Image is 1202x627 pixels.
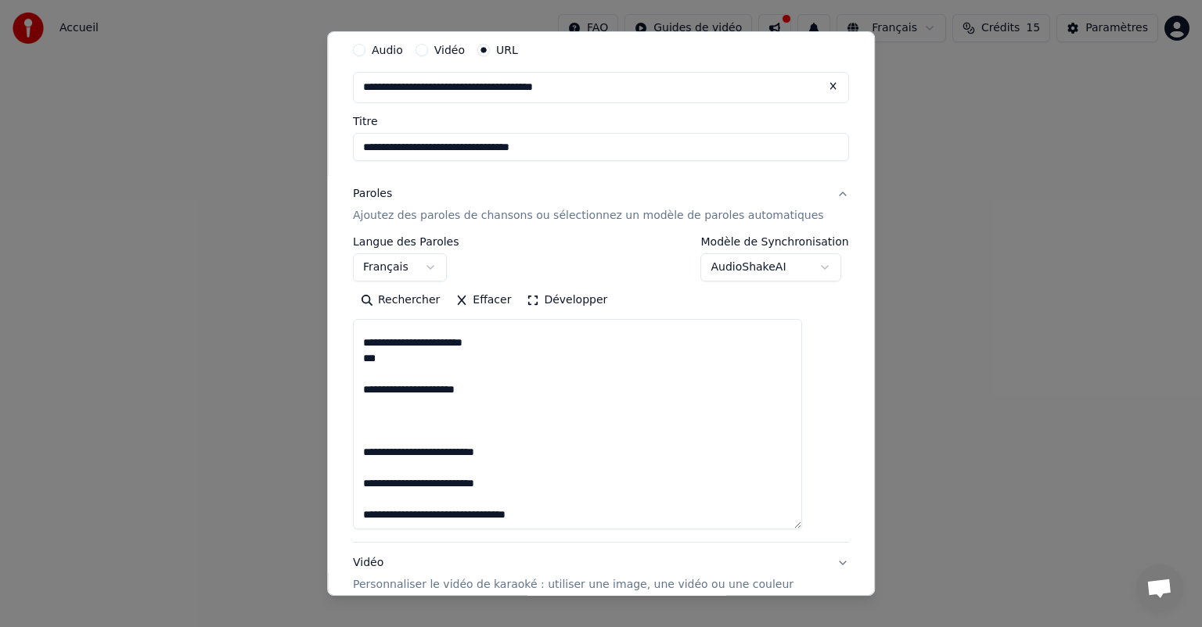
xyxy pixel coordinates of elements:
[434,45,465,56] label: Vidéo
[353,236,459,247] label: Langue des Paroles
[353,236,849,542] div: ParolesAjoutez des paroles de chansons ou sélectionnez un modèle de paroles automatiques
[372,45,403,56] label: Audio
[353,288,448,313] button: Rechercher
[353,186,392,202] div: Paroles
[353,116,849,127] label: Titre
[701,236,849,247] label: Modèle de Synchronisation
[496,45,518,56] label: URL
[520,288,616,313] button: Développer
[448,288,519,313] button: Effacer
[353,577,794,593] p: Personnaliser le vidéo de karaoké : utiliser une image, une vidéo ou une couleur
[353,543,849,605] button: VidéoPersonnaliser le vidéo de karaoké : utiliser une image, une vidéo ou une couleur
[353,208,824,224] p: Ajoutez des paroles de chansons ou sélectionnez un modèle de paroles automatiques
[353,555,794,593] div: Vidéo
[353,174,849,236] button: ParolesAjoutez des paroles de chansons ou sélectionnez un modèle de paroles automatiques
